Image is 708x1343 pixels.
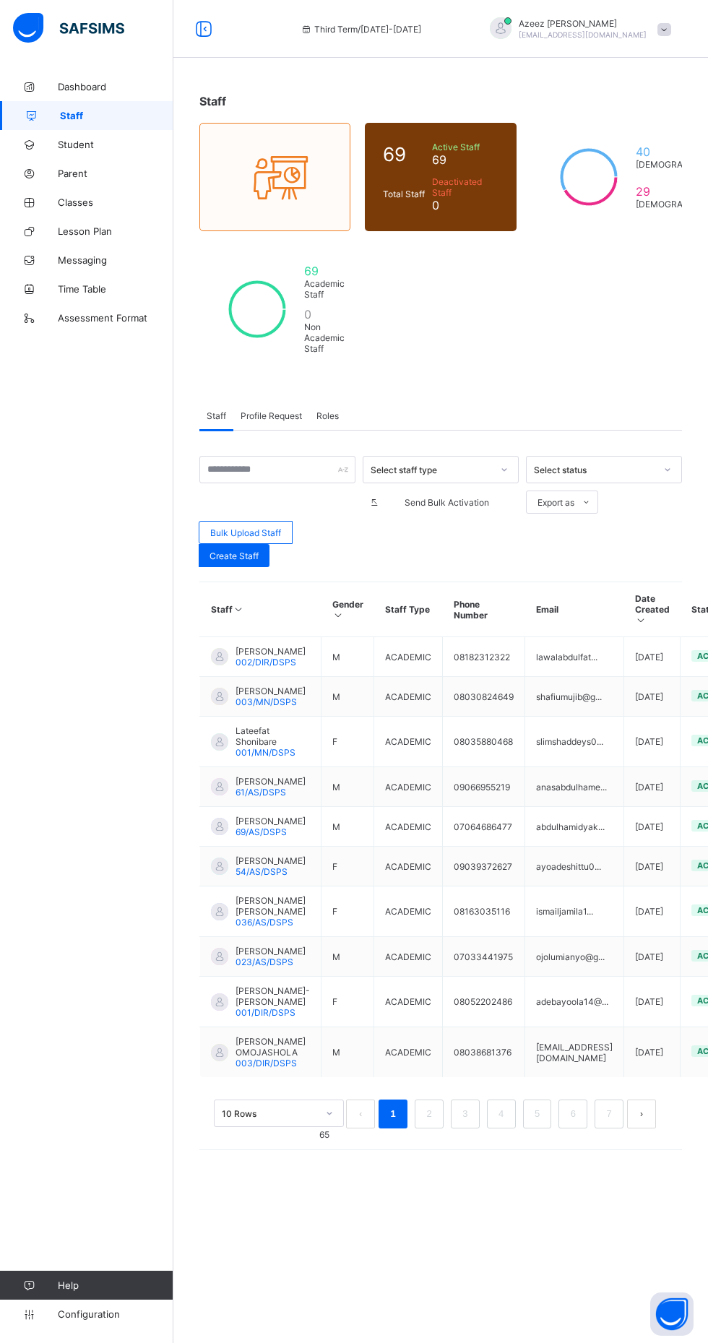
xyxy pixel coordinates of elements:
td: [DATE] [624,677,681,717]
td: 08038681376 [443,1027,525,1078]
span: Help [58,1279,173,1291]
button: next page [627,1100,656,1128]
td: ACADEMIC [374,977,443,1027]
td: [DATE] [624,886,681,937]
td: [DATE] [624,937,681,977]
td: 08030824649 [443,677,525,717]
span: Parent [58,168,173,179]
td: abdulhamidyak... [525,807,624,847]
i: Sort in Ascending Order [233,604,245,615]
td: ACADEMIC [374,717,443,767]
td: 08035880468 [443,717,525,767]
span: Active Staff [432,142,498,152]
td: 08052202486 [443,977,525,1027]
a: 1 [387,1105,400,1123]
span: Create Staff [210,550,259,561]
td: ACADEMIC [374,677,443,717]
span: Configuration [58,1308,173,1320]
span: Staff [207,410,226,421]
td: 09039372627 [443,847,525,886]
span: 69/AS/DSPS [236,826,287,837]
i: Sort in Ascending Order [635,615,647,626]
td: shafiumujib@g... [525,677,624,717]
span: Messaging [58,254,173,266]
span: Roles [316,410,339,421]
span: Classes [58,197,173,208]
li: 4 [487,1100,516,1128]
div: Select status [534,465,655,475]
td: lawalabdulfat... [525,637,624,677]
span: [PERSON_NAME] [236,776,306,787]
span: Academic Staff [304,278,345,300]
span: 003/MN/DSPS [236,696,297,707]
span: [PERSON_NAME] [236,855,306,866]
td: ACADEMIC [374,847,443,886]
td: ACADEMIC [374,1027,443,1078]
span: Profile Request [241,410,302,421]
span: [PERSON_NAME] [236,816,306,826]
td: [DATE] [624,1027,681,1078]
span: Time Table [58,283,173,295]
td: [DATE] [624,717,681,767]
td: ACADEMIC [374,886,443,937]
li: 2 [415,1100,444,1128]
td: ayoadeshittu0... [525,847,624,886]
span: Send Bulk Activation [386,497,508,508]
span: session/term information [300,24,421,35]
th: Date Created [624,582,681,637]
th: Email [525,582,624,637]
span: 001/DIR/DSPS [236,1007,295,1018]
button: Open asap [650,1292,694,1336]
div: 10 Rows [222,1108,317,1119]
td: 07064686477 [443,807,525,847]
span: Lateefat Shonibare [236,725,310,747]
span: [PERSON_NAME] OMOJASHOLA [236,1036,310,1058]
td: [DATE] [624,807,681,847]
div: Select staff type [371,465,492,475]
li: 6 [558,1100,587,1128]
div: AzeezIbrahim [475,17,678,41]
span: Assessment Format [58,312,173,324]
td: F [321,886,374,937]
td: ACADEMIC [374,637,443,677]
span: 61/AS/DSPS [236,787,286,798]
span: [PERSON_NAME] [236,686,306,696]
span: 69 [383,143,425,165]
span: [PERSON_NAME]-[PERSON_NAME] [236,985,310,1007]
span: [PERSON_NAME] [PERSON_NAME] [236,895,310,917]
th: Staff Type [374,582,443,637]
td: ismailjamila1... [525,886,624,937]
td: M [321,1027,374,1078]
li: 上一页 [346,1100,375,1128]
li: 1 [379,1100,407,1128]
span: 003/DIR/DSPS [236,1058,297,1068]
button: prev page [346,1100,375,1128]
span: [EMAIL_ADDRESS][DOMAIN_NAME] [519,30,647,39]
th: Staff [200,582,321,637]
td: [DATE] [624,977,681,1027]
span: Dashboard [58,81,173,92]
th: Phone Number [443,582,525,637]
span: Staff [60,110,173,121]
span: Staff [199,94,226,108]
a: 4 [494,1105,508,1123]
li: 7 [595,1100,623,1128]
a: 6 [566,1105,580,1123]
a: 7 [603,1105,616,1123]
span: Lesson Plan [58,225,173,237]
span: 54/AS/DSPS [236,866,288,877]
td: M [321,937,374,977]
td: [DATE] [624,767,681,807]
li: 下一页 [627,1100,656,1128]
span: 69 [432,152,498,167]
div: Total Staff [379,185,428,203]
td: M [321,637,374,677]
td: anasabdulhame... [525,767,624,807]
td: ACADEMIC [374,937,443,977]
span: 0 [304,307,345,321]
td: slimshaddeys0... [525,717,624,767]
span: 001/MN/DSPS [236,747,295,758]
td: [DATE] [624,637,681,677]
i: Sort in Ascending Order [332,610,345,621]
td: M [321,677,374,717]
